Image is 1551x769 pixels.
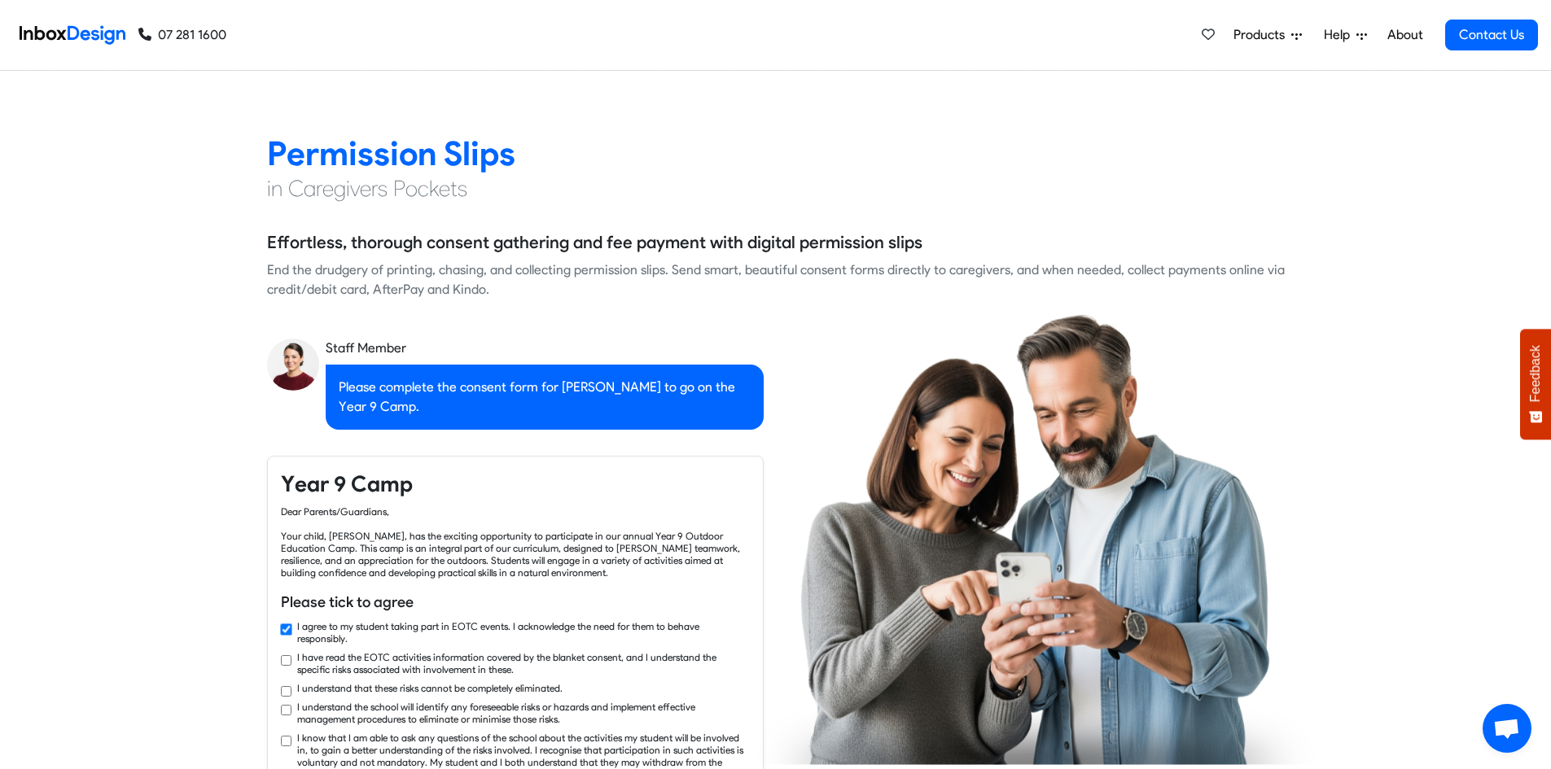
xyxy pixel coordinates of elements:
label: I agree to my student taking part in EOTC events. I acknowledge the need for them to behave respo... [297,620,750,644]
h4: Year 9 Camp [281,470,750,499]
span: Help [1324,25,1356,45]
div: Dear Parents/Guardians, Your child, [PERSON_NAME], has the exciting opportunity to participate in... [281,505,750,579]
label: I understand that these risks cannot be completely eliminated. [297,682,563,694]
img: staff_avatar.png [267,339,319,391]
a: Help [1317,19,1374,51]
a: Contact Us [1445,20,1538,50]
label: I have read the EOTC activities information covered by the blanket consent, and I understand the ... [297,651,750,675]
label: I understand the school will identify any foreseeable risks or hazards and implement effective ma... [297,701,750,725]
div: Staff Member [326,339,764,358]
h4: in Caregivers Pockets [267,174,1285,203]
a: Products [1227,19,1308,51]
span: Feedback [1528,345,1543,402]
h5: Effortless, thorough consent gathering and fee payment with digital permission slips [267,230,922,255]
h2: Permission Slips [267,133,1285,174]
div: Please complete the consent form for [PERSON_NAME] to go on the Year 9 Camp. [326,365,764,430]
button: Feedback - Show survey [1520,329,1551,439]
div: Open chat [1483,704,1531,753]
h6: Please tick to agree [281,592,750,613]
a: About [1382,19,1427,51]
div: End the drudgery of printing, chasing, and collecting permission slips. Send smart, beautiful con... [267,260,1285,299]
span: Products [1233,25,1291,45]
a: 07 281 1600 [138,25,226,45]
img: parents_using_phone.png [756,313,1315,764]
